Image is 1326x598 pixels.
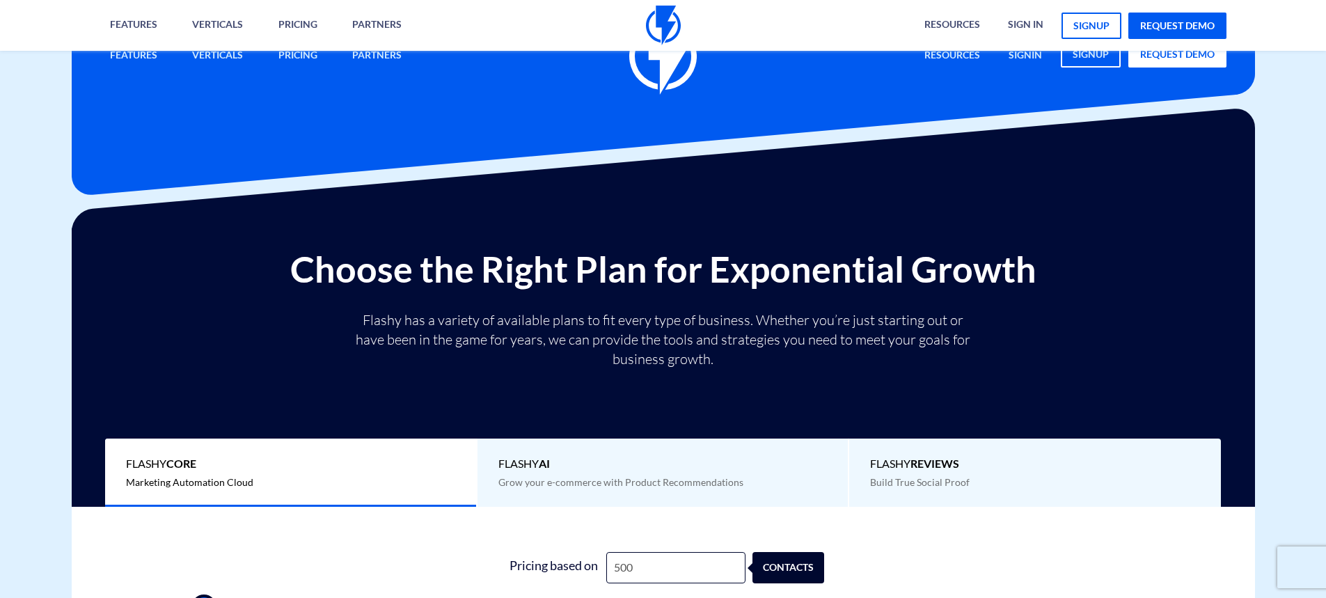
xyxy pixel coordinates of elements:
[82,249,1245,289] h2: Choose the Right Plan for Exponential Growth
[870,476,970,488] span: Build True Social Proof
[761,552,833,583] div: contacts
[870,456,1200,472] span: Flashy
[1128,41,1226,68] a: request demo
[914,41,990,71] a: Resources
[350,310,977,369] p: Flashy has a variety of available plans to fit every type of business. Whether you’re just starti...
[1061,13,1121,39] a: signup
[1128,13,1226,39] a: request demo
[182,41,253,71] a: Verticals
[166,457,196,470] b: Core
[998,41,1052,71] a: signin
[126,456,455,472] span: Flashy
[498,476,743,488] span: Grow your e-commerce with Product Recommendations
[502,552,606,583] div: Pricing based on
[342,41,412,71] a: Partners
[268,41,328,71] a: Pricing
[1061,41,1121,68] a: signup
[498,456,828,472] span: Flashy
[539,457,550,470] b: AI
[126,476,253,488] span: Marketing Automation Cloud
[100,41,168,71] a: Features
[910,457,959,470] b: REVIEWS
